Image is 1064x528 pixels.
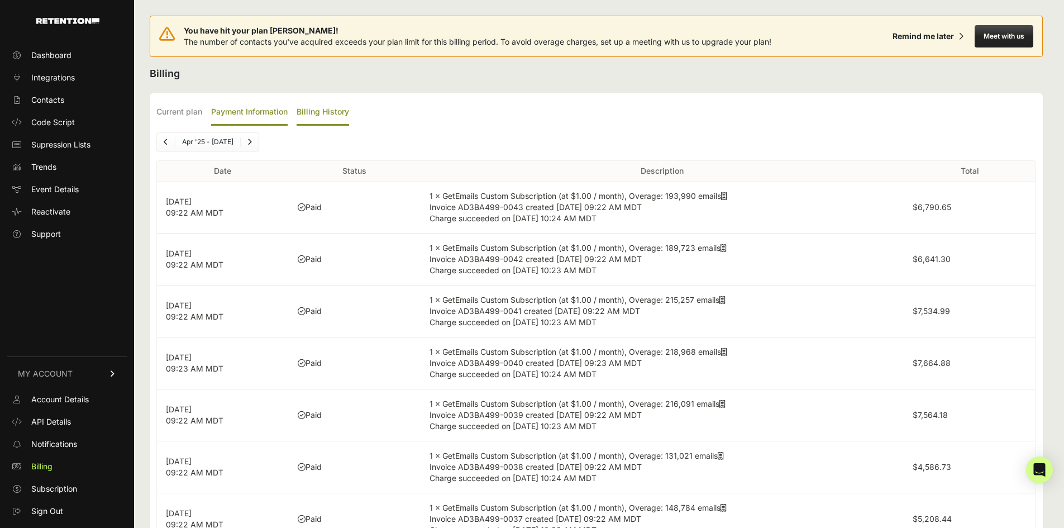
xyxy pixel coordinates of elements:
a: API Details [7,413,127,431]
td: 1 × GetEmails Custom Subscription (at $1.00 / month), Overage: 215,257 emails [421,286,904,337]
label: $7,534.99 [913,306,950,316]
span: Contacts [31,94,64,106]
span: Billing [31,461,53,472]
span: Invoice AD3BA499-0038 created [DATE] 09:22 AM MDT [430,462,642,472]
td: 1 × GetEmails Custom Subscription (at $1.00 / month), Overage: 216,091 emails [421,389,904,441]
span: Charge succeeded on [DATE] 10:24 AM MDT [430,213,597,223]
span: API Details [31,416,71,427]
p: [DATE] 09:23 AM MDT [166,352,280,374]
span: Charge succeeded on [DATE] 10:23 AM MDT [430,317,597,327]
a: Contacts [7,91,127,109]
a: Reactivate [7,203,127,221]
th: Status [289,161,421,182]
label: $7,664.88 [913,358,951,368]
span: Subscription [31,483,77,494]
th: Total [904,161,1036,182]
a: Sign Out [7,502,127,520]
label: Payment Information [211,99,288,126]
label: $7,564.18 [913,410,948,420]
span: Supression Lists [31,139,90,150]
img: Retention.com [36,18,99,24]
th: Date [157,161,289,182]
p: [DATE] 09:22 AM MDT [166,456,280,478]
span: Dashboard [31,50,71,61]
span: Notifications [31,439,77,450]
span: Trends [31,161,56,173]
span: Account Details [31,394,89,405]
label: Billing History [297,99,349,126]
span: Sign Out [31,506,63,517]
a: Subscription [7,480,127,498]
span: Charge succeeded on [DATE] 10:23 AM MDT [430,421,597,431]
a: Integrations [7,69,127,87]
label: Current plan [156,99,202,126]
p: [DATE] 09:22 AM MDT [166,196,280,218]
button: Meet with us [975,25,1033,47]
a: Account Details [7,391,127,408]
div: Remind me later [893,31,954,42]
span: Integrations [31,72,75,83]
span: Charge succeeded on [DATE] 10:24 AM MDT [430,369,597,379]
label: $5,208.44 [913,514,952,524]
a: Event Details [7,180,127,198]
td: Paid [289,286,421,337]
td: Paid [289,234,421,286]
p: [DATE] 09:22 AM MDT [166,248,280,270]
div: Open Intercom Messenger [1026,456,1053,483]
label: $6,790.65 [913,202,951,212]
li: Apr '25 - [DATE] [175,137,240,146]
a: MY ACCOUNT [7,356,127,391]
td: Paid [289,389,421,441]
a: Notifications [7,435,127,453]
td: Paid [289,337,421,389]
td: 1 × GetEmails Custom Subscription (at $1.00 / month), Overage: 189,723 emails [421,234,904,286]
span: Event Details [31,184,79,195]
td: 1 × GetEmails Custom Subscription (at $1.00 / month), Overage: 218,968 emails [421,337,904,389]
td: Paid [289,441,421,493]
span: Invoice AD3BA499-0043 created [DATE] 09:22 AM MDT [430,202,642,212]
a: Support [7,225,127,243]
a: Billing [7,458,127,475]
a: Supression Lists [7,136,127,154]
span: Invoice AD3BA499-0042 created [DATE] 09:22 AM MDT [430,254,642,264]
label: $4,586.73 [913,462,951,472]
span: Charge succeeded on [DATE] 10:23 AM MDT [430,265,597,275]
td: 1 × GetEmails Custom Subscription (at $1.00 / month), Overage: 131,021 emails [421,441,904,493]
td: 1 × GetEmails Custom Subscription (at $1.00 / month), Overage: 193,990 emails [421,182,904,234]
span: Code Script [31,117,75,128]
span: You have hit your plan [PERSON_NAME]! [184,25,771,36]
span: Invoice AD3BA499-0040 created [DATE] 09:23 AM MDT [430,358,642,368]
span: MY ACCOUNT [18,368,73,379]
span: Invoice AD3BA499-0039 created [DATE] 09:22 AM MDT [430,410,642,420]
span: Support [31,229,61,240]
a: Code Script [7,113,127,131]
a: Dashboard [7,46,127,64]
a: Trends [7,158,127,176]
span: Charge succeeded on [DATE] 10:24 AM MDT [430,473,597,483]
td: Paid [289,182,421,234]
a: Previous [157,133,175,151]
button: Remind me later [888,26,968,46]
label: $6,641.30 [913,254,951,264]
span: Invoice AD3BA499-0037 created [DATE] 09:22 AM MDT [430,514,641,524]
h2: Billing [150,66,1043,82]
p: [DATE] 09:22 AM MDT [166,300,280,322]
span: Reactivate [31,206,70,217]
span: Invoice AD3BA499-0041 created [DATE] 09:22 AM MDT [430,306,640,316]
th: Description [421,161,904,182]
a: Next [241,133,259,151]
span: The number of contacts you've acquired exceeds your plan limit for this billing period. To avoid ... [184,37,771,46]
p: [DATE] 09:22 AM MDT [166,404,280,426]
